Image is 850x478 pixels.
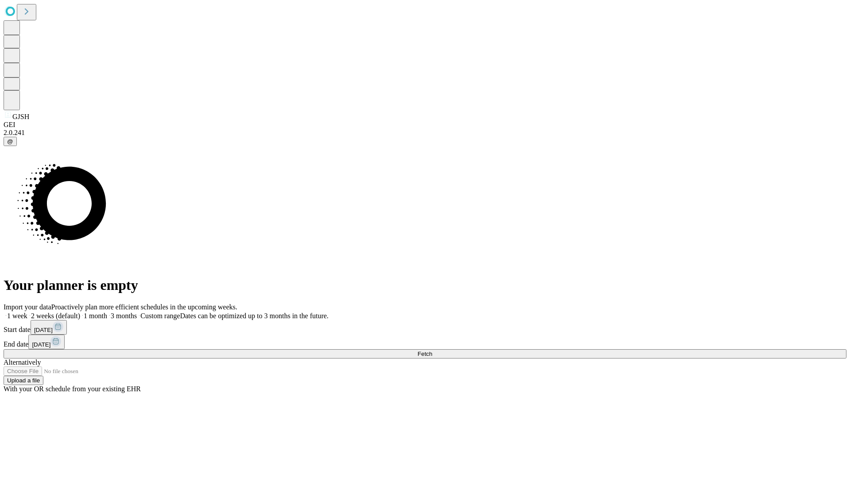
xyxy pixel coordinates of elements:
button: Upload a file [4,376,43,385]
span: Custom range [140,312,180,320]
button: [DATE] [31,320,67,335]
span: @ [7,138,13,145]
span: 2 weeks (default) [31,312,80,320]
button: Fetch [4,349,846,358]
span: Dates can be optimized up to 3 months in the future. [180,312,328,320]
span: Proactively plan more efficient schedules in the upcoming weeks. [51,303,237,311]
span: 3 months [111,312,137,320]
h1: Your planner is empty [4,277,846,293]
span: [DATE] [34,327,53,333]
span: 1 week [7,312,27,320]
button: [DATE] [28,335,65,349]
span: GJSH [12,113,29,120]
span: Alternatively [4,358,41,366]
div: Start date [4,320,846,335]
div: End date [4,335,846,349]
span: 1 month [84,312,107,320]
span: With your OR schedule from your existing EHR [4,385,141,393]
button: @ [4,137,17,146]
div: 2.0.241 [4,129,846,137]
span: [DATE] [32,341,50,348]
span: Import your data [4,303,51,311]
span: Fetch [417,351,432,357]
div: GEI [4,121,846,129]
